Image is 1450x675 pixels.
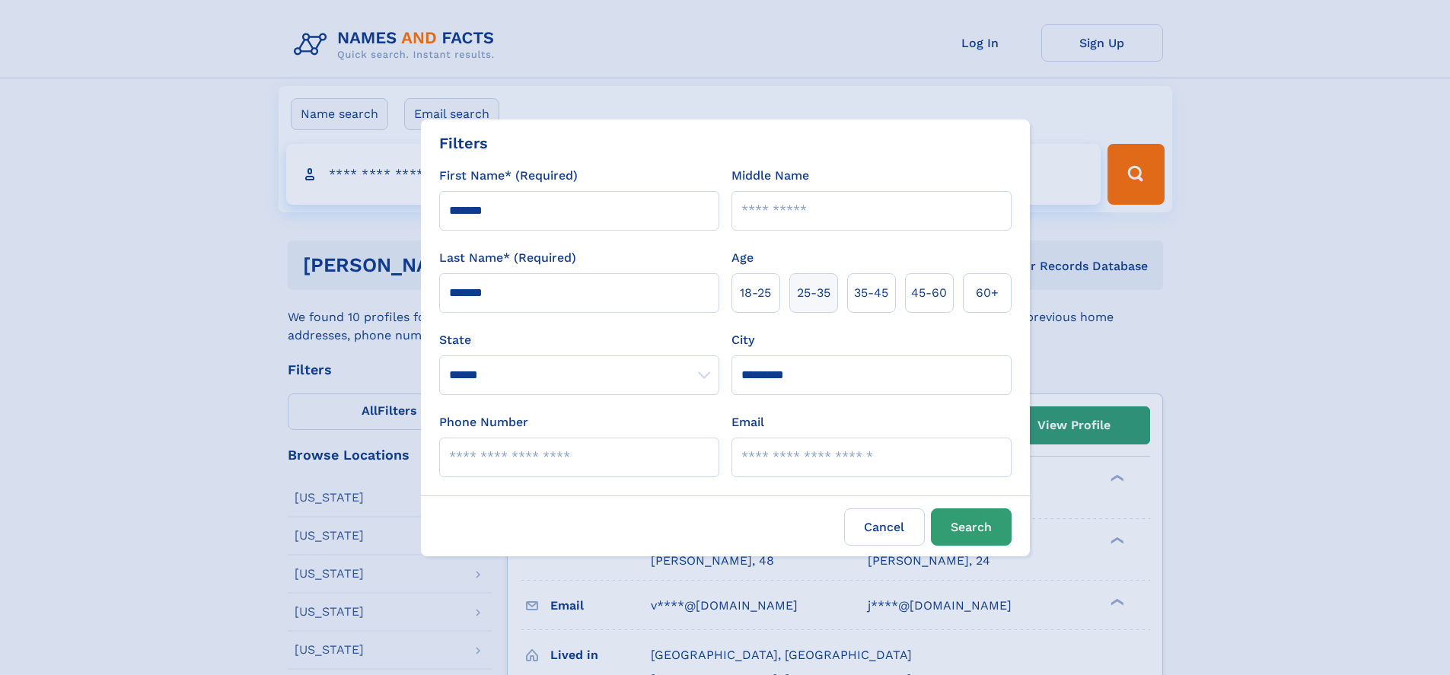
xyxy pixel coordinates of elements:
label: Phone Number [439,413,528,431]
span: 18‑25 [740,284,771,302]
span: 45‑60 [911,284,947,302]
button: Search [931,508,1012,546]
label: Last Name* (Required) [439,249,576,267]
div: Filters [439,132,488,154]
label: Email [731,413,764,431]
label: City [731,331,754,349]
label: Cancel [844,508,925,546]
label: State [439,331,719,349]
label: First Name* (Required) [439,167,578,185]
label: Age [731,249,754,267]
span: 35‑45 [854,284,888,302]
span: 25‑35 [797,284,830,302]
span: 60+ [976,284,999,302]
label: Middle Name [731,167,809,185]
